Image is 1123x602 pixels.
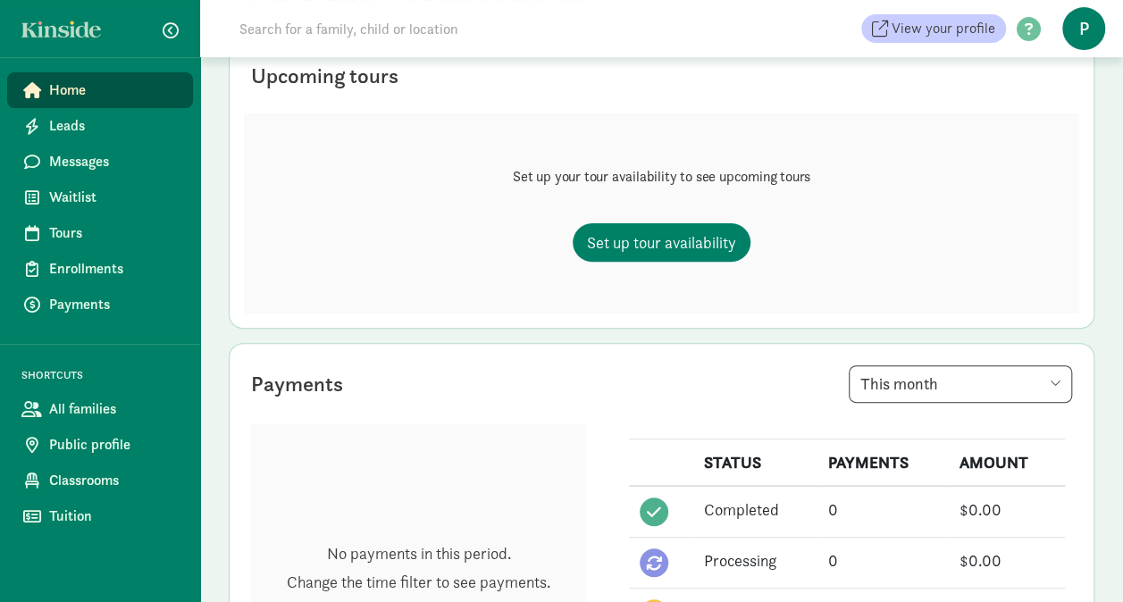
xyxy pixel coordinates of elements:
[49,434,179,456] span: Public profile
[251,368,343,400] div: Payments
[817,439,949,487] th: PAYMENTS
[49,115,179,137] span: Leads
[573,223,750,262] a: Set up tour availability
[7,287,193,322] a: Payments
[960,497,1054,522] div: $0.00
[949,439,1065,487] th: AMOUNT
[828,497,938,522] div: 0
[251,60,398,92] div: Upcoming tours
[7,72,193,108] a: Home
[49,79,179,101] span: Home
[704,548,807,573] div: Processing
[49,294,179,315] span: Payments
[704,497,807,522] div: Completed
[960,548,1054,573] div: $0.00
[7,391,193,427] a: All families
[49,506,179,527] span: Tuition
[7,251,193,287] a: Enrollments
[892,18,995,39] span: View your profile
[1062,7,1105,50] span: P
[229,11,730,46] input: Search for a family, child or location
[7,498,193,534] a: Tuition
[7,108,193,144] a: Leads
[287,572,550,593] p: Change the time filter to see payments.
[7,463,193,498] a: Classrooms
[49,470,179,491] span: Classrooms
[49,222,179,244] span: Tours
[7,427,193,463] a: Public profile
[7,215,193,251] a: Tours
[587,230,736,255] span: Set up tour availability
[287,543,550,564] p: No payments in this period.
[49,258,179,280] span: Enrollments
[693,439,817,487] th: STATUS
[49,151,179,172] span: Messages
[49,187,179,208] span: Waitlist
[49,398,179,420] span: All families
[7,180,193,215] a: Waitlist
[513,166,810,188] p: Set up your tour availability to see upcoming tours
[861,14,1006,43] a: View your profile
[1034,516,1123,602] iframe: Chat Widget
[828,548,938,573] div: 0
[7,144,193,180] a: Messages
